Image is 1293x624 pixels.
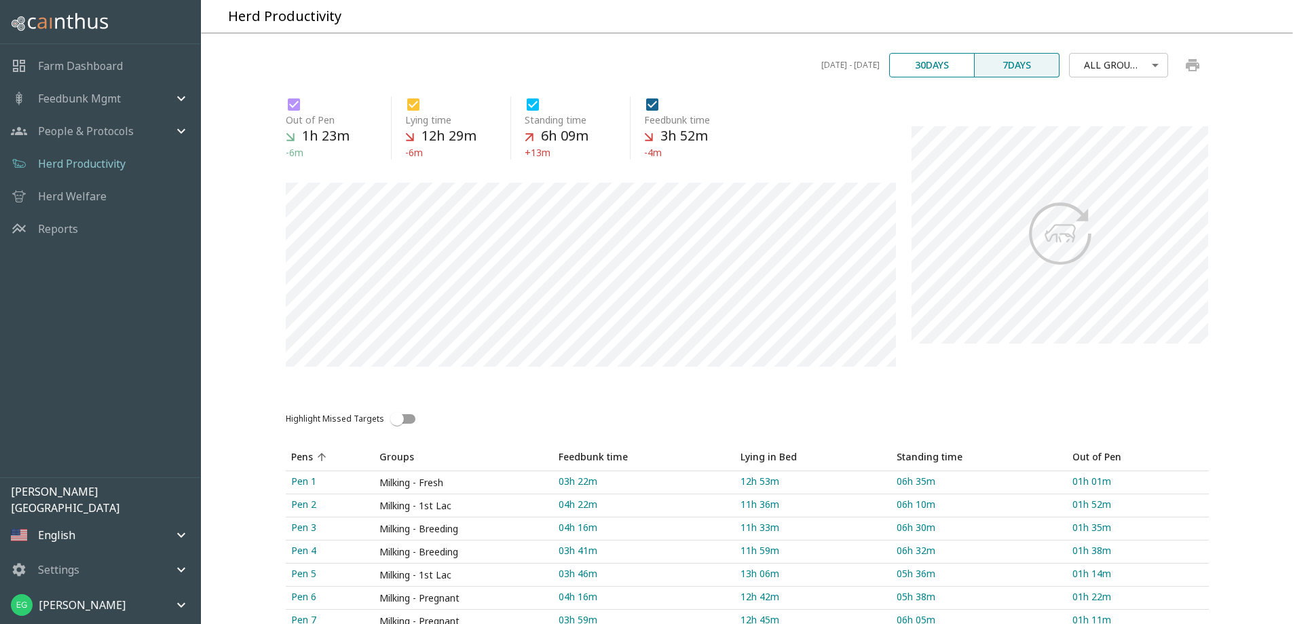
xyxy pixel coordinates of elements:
[891,494,1066,517] a: 06h 10m
[38,562,79,578] p: Settings
[38,188,107,204] a: Herd Welfare
[1072,449,1139,465] span: Out of Pen
[1074,47,1163,83] div: All Groups
[374,564,553,587] td: Milking - 1st Lac
[39,597,126,613] p: [PERSON_NAME]
[891,471,1066,494] a: 06h 35m
[735,540,892,563] a: 11h 59m
[11,594,33,616] img: 137f3fc2be7ff0477c0a192e63d871d7
[286,494,374,517] a: Pen 2
[286,564,374,586] a: Pen 5
[889,53,975,77] button: 30days
[891,517,1066,540] a: 06h 30m
[735,517,892,540] a: 11h 33m
[644,113,710,127] span: Feedbunk time
[660,127,708,145] h5: 3h 52m
[1176,49,1209,81] button: print chart
[735,587,892,609] a: 12h 42m
[541,127,588,145] h5: 6h 09m
[286,471,374,494] a: Pen 1
[374,587,553,610] td: Milking - Pregnant
[374,471,553,494] td: Milking - Fresh
[553,540,735,563] a: 03h 41m
[1067,471,1209,494] a: 01h 01m
[405,145,490,160] p: -6m
[897,449,980,465] span: Standing time
[891,587,1066,609] a: 05h 38m
[374,494,553,517] td: Milking - 1st Lac
[553,494,735,517] a: 04h 22m
[228,7,341,26] h5: Herd Productivity
[974,53,1060,77] button: 7days
[374,517,553,540] td: Milking - Breeding
[38,221,78,237] a: Reports
[735,494,892,517] a: 11h 36m
[559,449,645,465] span: Feedbunk time
[1067,494,1209,517] a: 01h 52m
[821,58,880,72] span: [DATE] - [DATE]
[291,449,331,465] span: Pens
[1067,564,1209,586] a: 01h 14m
[286,587,374,609] a: Pen 6
[302,127,350,145] h5: 1h 23m
[405,113,451,127] span: Lying time
[11,483,200,516] p: [PERSON_NAME] [GEOGRAPHIC_DATA]
[38,123,134,139] p: People & Protocols
[891,540,1066,563] a: 06h 32m
[525,113,586,127] span: Standing time
[1067,587,1209,609] a: 01h 22m
[889,53,1060,77] div: text alignment
[735,471,892,494] a: 12h 53m
[38,90,121,107] p: Feedbunk Mgmt
[38,155,126,172] a: Herd Productivity
[38,527,75,543] p: English
[421,127,476,145] h5: 12h 29m
[741,449,814,465] span: Lying in Bed
[286,145,371,160] p: -6m
[1067,540,1209,563] a: 01h 38m
[1067,517,1209,540] a: 01h 35m
[286,517,374,540] a: Pen 3
[525,145,610,160] p: +13m
[286,540,374,563] a: Pen 4
[553,471,735,494] a: 03h 22m
[553,564,735,586] a: 03h 46m
[553,587,735,609] a: 04h 16m
[374,443,553,471] th: Groups
[644,145,730,160] p: -4m
[374,540,553,564] td: Milking - Breeding
[286,413,384,425] span: Highlight Missed Targets
[891,564,1066,586] a: 05h 36m
[553,517,735,540] a: 04h 16m
[286,113,335,127] span: Out of Pen
[735,564,892,586] a: 13h 06m
[38,58,123,74] a: Farm Dashboard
